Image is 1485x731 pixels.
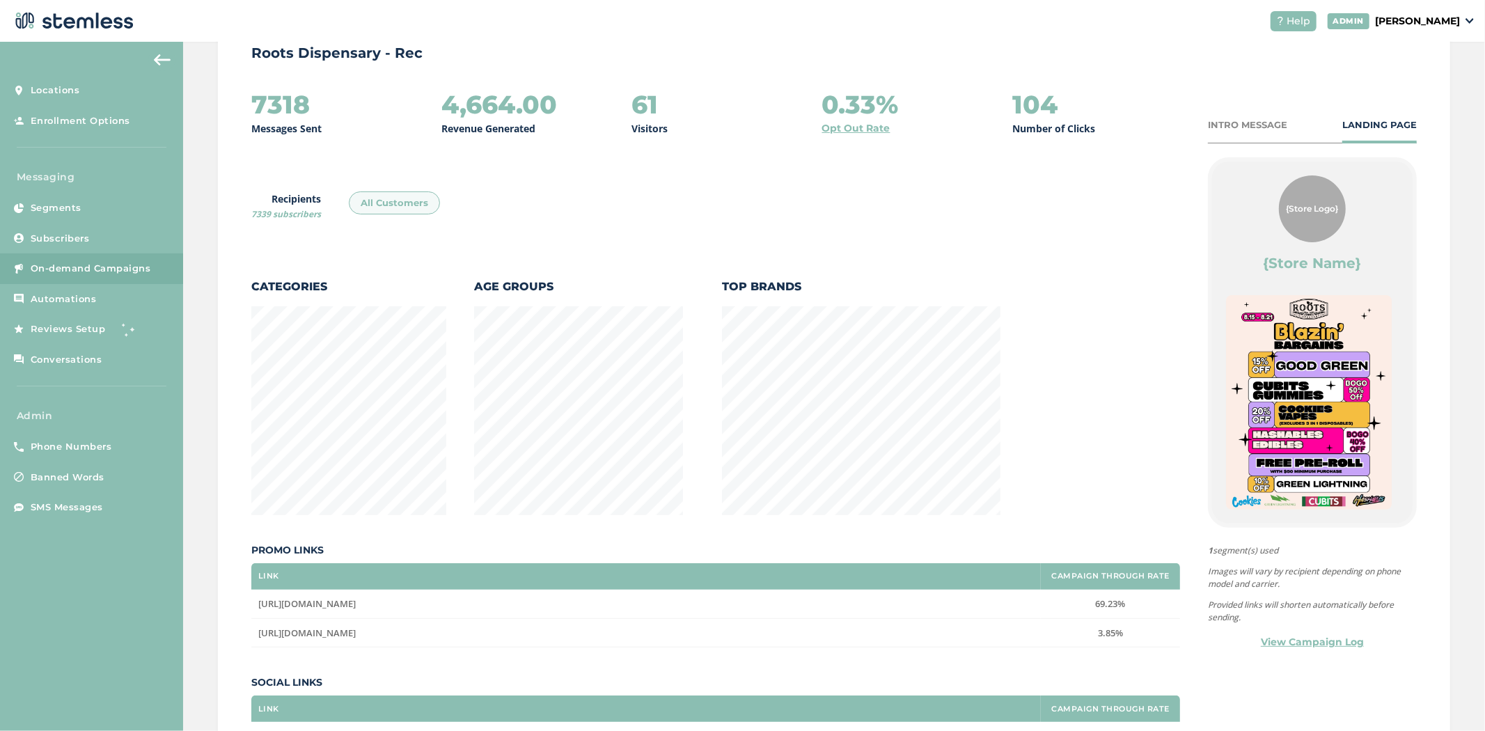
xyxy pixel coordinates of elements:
[251,43,1417,63] p: Roots Dispensary - Rec
[1048,598,1173,610] label: 69.23%
[31,322,106,336] span: Reviews Setup
[251,208,321,220] span: 7339 subscribers
[1415,664,1485,731] iframe: Chat Widget
[631,121,668,136] p: Visitors
[251,121,322,136] p: Messages Sent
[258,705,279,714] label: Link
[349,191,440,215] div: All Customers
[1012,121,1095,136] p: Number of Clicks
[31,471,104,485] span: Banned Words
[1287,203,1339,215] span: {Store Logo}
[154,54,171,65] img: icon-arrow-back-accent-c549486e.svg
[31,501,103,514] span: SMS Messages
[1287,14,1311,29] span: Help
[631,91,658,118] h2: 61
[251,278,446,295] label: Categories
[31,201,81,215] span: Segments
[1261,635,1364,650] a: View Campaign Log
[31,353,102,367] span: Conversations
[258,572,279,581] label: Link
[1208,565,1417,590] p: Images will vary by recipient depending on phone model and carrier.
[251,191,321,221] label: Recipients
[1208,599,1417,624] p: Provided links will shorten automatically before sending.
[1208,544,1213,556] strong: 1
[1264,253,1362,273] label: {Store Name}
[258,627,1034,639] label: https://rootsnj.com/menu/
[31,232,90,246] span: Subscribers
[441,121,535,136] p: Revenue Generated
[1012,91,1058,118] h2: 104
[474,278,683,295] label: Age Groups
[1208,118,1287,132] div: INTRO MESSAGE
[1276,17,1284,25] img: icon-help-white-03924b79.svg
[1208,544,1417,557] span: segment(s) used
[258,598,1034,610] label: https://rootsnj.com/recreational/
[258,627,356,639] span: [URL][DOMAIN_NAME]
[1226,295,1392,510] img: H8XoTmur4KK8xKk6E7BlZsX2HUXYd7uqORktOmGq.jpg
[441,91,557,118] h2: 4,664.00
[258,597,356,610] span: [URL][DOMAIN_NAME]
[1051,572,1170,581] label: Campaign Through Rate
[1342,118,1417,132] div: LANDING PAGE
[11,7,134,35] img: logo-dark-0685b13c.svg
[1048,627,1173,639] label: 3.85%
[1051,705,1170,714] label: Campaign Through Rate
[1466,18,1474,24] img: icon_down-arrow-small-66adaf34.svg
[822,121,890,136] a: Opt Out Rate
[1096,597,1126,610] span: 69.23%
[31,292,97,306] span: Automations
[31,262,151,276] span: On-demand Campaigns
[116,315,144,343] img: glitter-stars-b7820f95.gif
[1375,14,1460,29] p: [PERSON_NAME]
[1328,13,1370,29] div: ADMIN
[251,675,1180,690] label: Social Links
[251,543,1180,558] label: Promo Links
[31,84,80,97] span: Locations
[822,91,899,118] h2: 0.33%
[722,278,1000,295] label: Top Brands
[31,440,112,454] span: Phone Numbers
[1098,627,1123,639] span: 3.85%
[251,91,310,118] h2: 7318
[31,114,130,128] span: Enrollment Options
